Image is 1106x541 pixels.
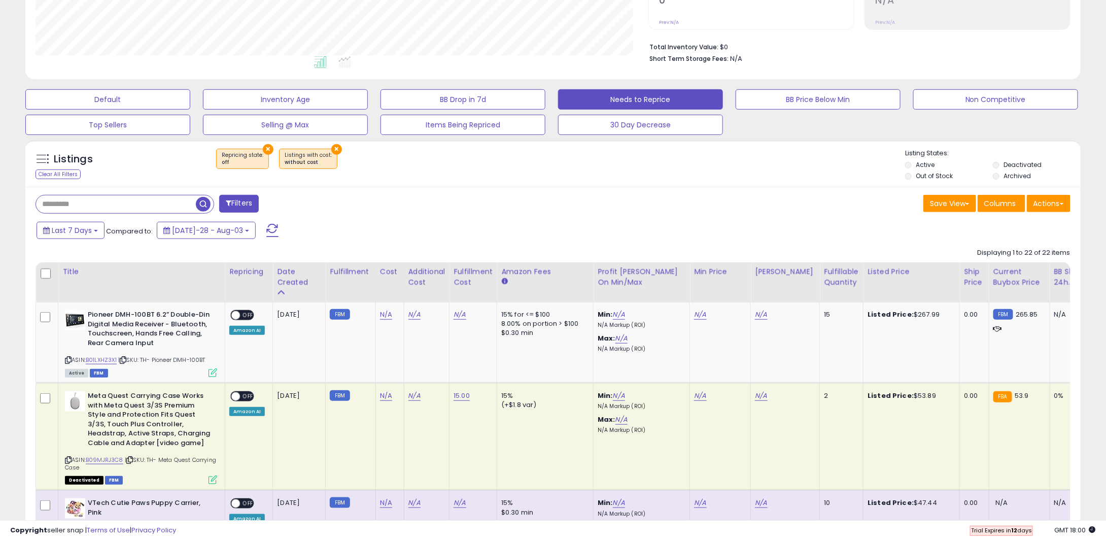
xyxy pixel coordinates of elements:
[25,115,190,135] button: Top Sellers
[88,391,211,450] b: Meta Quest Carrying Case Works with Meta Quest 3/3S Premium Style and Protection Fits Quest 3/3S,...
[824,498,855,508] div: 10
[824,310,855,319] div: 15
[598,391,613,400] b: Min:
[598,415,615,424] b: Max:
[598,322,682,329] p: N/A Markup (ROI)
[86,456,123,464] a: B09MJRJ3C8
[88,310,211,350] b: Pioneer DMH-100BT 6.2” Double-Din Digital Media Receiver - Bluetooth, Touchscreen, Hands Free Cal...
[613,391,625,401] a: N/A
[558,115,723,135] button: 30 Day Decrease
[380,266,400,277] div: Cost
[1027,195,1070,212] button: Actions
[923,195,976,212] button: Save View
[964,498,981,508] div: 0.00
[408,310,421,320] a: N/A
[755,266,815,277] div: [PERSON_NAME]
[285,159,332,166] div: without cost
[380,310,392,320] a: N/A
[118,356,205,364] span: | SKU: TH- Pioneer DMH-100BT
[240,311,256,320] span: OFF
[240,499,256,508] span: OFF
[229,266,268,277] div: Repricing
[380,498,392,508] a: N/A
[331,144,342,155] button: ×
[615,415,628,425] a: N/A
[650,54,729,63] b: Short Term Storage Fees:
[222,159,263,166] div: off
[876,19,895,25] small: Prev: N/A
[408,498,421,508] a: N/A
[598,346,682,353] p: N/A Markup (ROI)
[1015,391,1029,400] span: 53.9
[408,266,445,288] div: Additional Cost
[694,498,706,508] a: N/A
[993,391,1012,402] small: FBA
[25,89,190,110] button: Default
[37,222,105,239] button: Last 7 Days
[594,262,690,302] th: The percentage added to the cost of goods (COGS) that forms the calculator for Min & Max prices.
[157,222,256,239] button: [DATE]-28 - Aug-03
[598,333,615,343] b: Max:
[277,310,318,319] div: [DATE]
[916,172,953,180] label: Out of Stock
[454,391,470,401] a: 15.00
[1004,160,1042,169] label: Deactivated
[65,456,216,471] span: | SKU: TH- Meta Quest Carrying Case
[694,391,706,401] a: N/A
[330,497,350,508] small: FBM
[868,310,952,319] div: $267.99
[454,310,466,320] a: N/A
[964,266,984,288] div: Ship Price
[65,391,217,483] div: ASIN:
[916,160,935,169] label: Active
[905,149,1081,158] p: Listing States:
[598,310,613,319] b: Min:
[229,407,265,416] div: Amazon AI
[54,152,93,166] h5: Listings
[996,498,1008,508] span: N/A
[380,391,392,401] a: N/A
[408,391,421,401] a: N/A
[222,151,263,166] span: Repricing state :
[824,391,855,400] div: 2
[501,400,585,410] div: (+$1.8 var)
[62,266,221,277] div: Title
[824,266,859,288] div: Fulfillable Quantity
[65,369,88,378] span: All listings currently available for purchase on Amazon
[454,498,466,508] a: N/A
[501,391,585,400] div: 15%
[993,309,1013,320] small: FBM
[65,476,103,485] span: All listings that are unavailable for purchase on Amazon for any reason other than out-of-stock
[90,369,108,378] span: FBM
[868,498,914,508] b: Listed Price:
[219,195,259,213] button: Filters
[598,511,682,518] p: N/A Markup (ROI)
[65,391,85,412] img: 31nBZQBud9L._SL40_.jpg
[88,498,211,520] b: VTech Cutie Paws Puppy Carrier, Pink
[1054,266,1091,288] div: BB Share 24h.
[964,391,981,400] div: 0.00
[203,89,368,110] button: Inventory Age
[36,170,81,179] div: Clear All Filters
[868,266,955,277] div: Listed Price
[501,319,585,328] div: 8.00% on portion > $100
[694,310,706,320] a: N/A
[10,525,47,535] strong: Copyright
[87,525,130,535] a: Terms of Use
[501,277,507,286] small: Amazon Fees.
[229,326,265,335] div: Amazon AI
[736,89,901,110] button: BB Price Below Min
[86,356,117,364] a: B01LXHZ3X1
[240,392,256,401] span: OFF
[381,115,545,135] button: Items Being Repriced
[731,54,743,63] span: N/A
[105,476,123,485] span: FBM
[868,391,914,400] b: Listed Price:
[263,144,273,155] button: ×
[501,328,585,337] div: $0.30 min
[1054,498,1088,508] div: N/A
[868,498,952,508] div: $47.44
[330,266,371,277] div: Fulfillment
[131,525,176,535] a: Privacy Policy
[755,498,767,508] a: N/A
